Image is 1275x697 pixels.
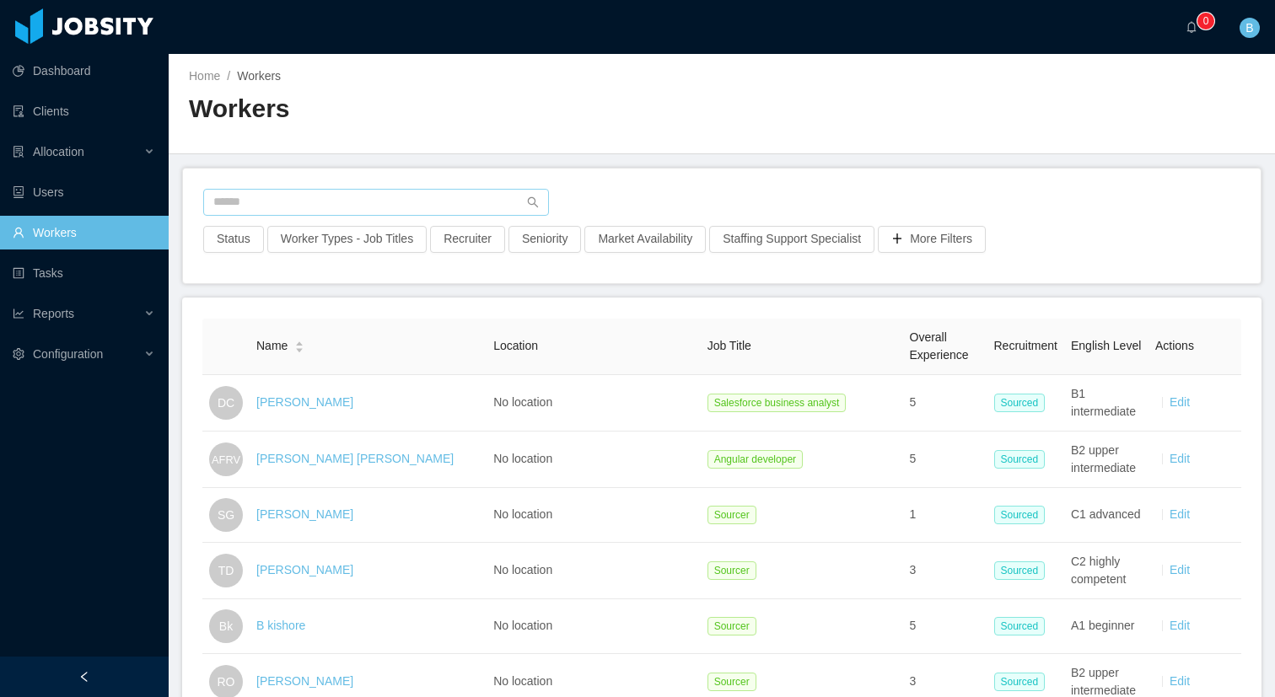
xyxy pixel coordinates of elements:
span: Name [256,337,288,355]
button: Worker Types - Job Titles [267,226,427,253]
a: Sourced [994,507,1052,521]
span: Configuration [33,347,103,361]
a: Sourced [994,563,1052,576]
a: icon: userWorkers [13,216,155,249]
i: icon: bell [1186,21,1197,33]
h2: Workers [189,92,722,126]
div: Sort [294,339,304,351]
a: icon: robotUsers [13,175,155,209]
a: [PERSON_NAME] [256,395,353,409]
i: icon: caret-up [295,340,304,345]
td: C1 advanced [1064,488,1149,543]
span: Sourced [994,617,1046,635]
a: Edit [1170,395,1190,409]
td: 5 [903,599,987,654]
td: No location [487,543,701,599]
span: Reports [33,307,74,320]
td: 5 [903,375,987,432]
span: Sourcer [707,561,756,580]
span: Location [493,339,538,352]
span: TD [218,554,234,587]
a: Edit [1170,452,1190,465]
span: AFRV [212,443,240,474]
td: No location [487,375,701,432]
a: icon: pie-chartDashboard [13,54,155,88]
a: [PERSON_NAME] [256,507,353,521]
a: Sourced [994,674,1052,688]
a: [PERSON_NAME] [PERSON_NAME] [256,452,454,465]
span: Overall Experience [910,330,969,362]
td: No location [487,432,701,488]
button: Recruiter [430,226,505,253]
span: Sourcer [707,673,756,691]
button: Seniority [508,226,581,253]
a: Sourced [994,395,1052,409]
span: Salesforce business analyst [707,394,847,412]
span: Workers [237,69,281,83]
span: Sourcer [707,617,756,635]
i: icon: solution [13,146,24,158]
span: Sourced [994,561,1046,580]
td: C2 highly competent [1064,543,1149,599]
a: icon: auditClients [13,94,155,128]
i: icon: caret-down [295,346,304,351]
span: Sourced [994,450,1046,469]
td: A1 beginner [1064,599,1149,654]
span: Actions [1155,339,1194,352]
span: Angular developer [707,450,803,469]
span: B [1245,18,1253,38]
a: Edit [1170,507,1190,521]
td: No location [487,488,701,543]
td: No location [487,599,701,654]
td: 1 [903,488,987,543]
span: SG [218,498,234,532]
a: Edit [1170,563,1190,576]
a: icon: profileTasks [13,256,155,290]
span: Sourced [994,673,1046,691]
span: Sourced [994,506,1046,524]
button: Market Availability [584,226,706,253]
a: Sourced [994,619,1052,632]
span: Sourced [994,394,1046,412]
button: Status [203,226,264,253]
sup: 0 [1197,13,1214,29]
td: 5 [903,432,987,488]
a: Home [189,69,220,83]
span: DC [218,386,234,420]
span: English Level [1071,339,1141,352]
span: / [227,69,230,83]
button: Staffing Support Specialist [709,226,874,253]
a: Edit [1170,619,1190,632]
a: [PERSON_NAME] [256,563,353,576]
a: Sourced [994,452,1052,465]
a: B kishore [256,619,305,632]
td: 3 [903,543,987,599]
a: [PERSON_NAME] [256,674,353,688]
td: B2 upper intermediate [1064,432,1149,488]
a: Edit [1170,674,1190,688]
button: icon: plusMore Filters [878,226,986,253]
span: Job Title [707,339,751,352]
span: Recruitment [994,339,1057,352]
i: icon: search [527,196,539,208]
span: Allocation [33,145,84,158]
i: icon: setting [13,348,24,360]
i: icon: line-chart [13,308,24,319]
span: Bk [219,609,233,643]
span: Sourcer [707,506,756,524]
td: B1 intermediate [1064,375,1149,432]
